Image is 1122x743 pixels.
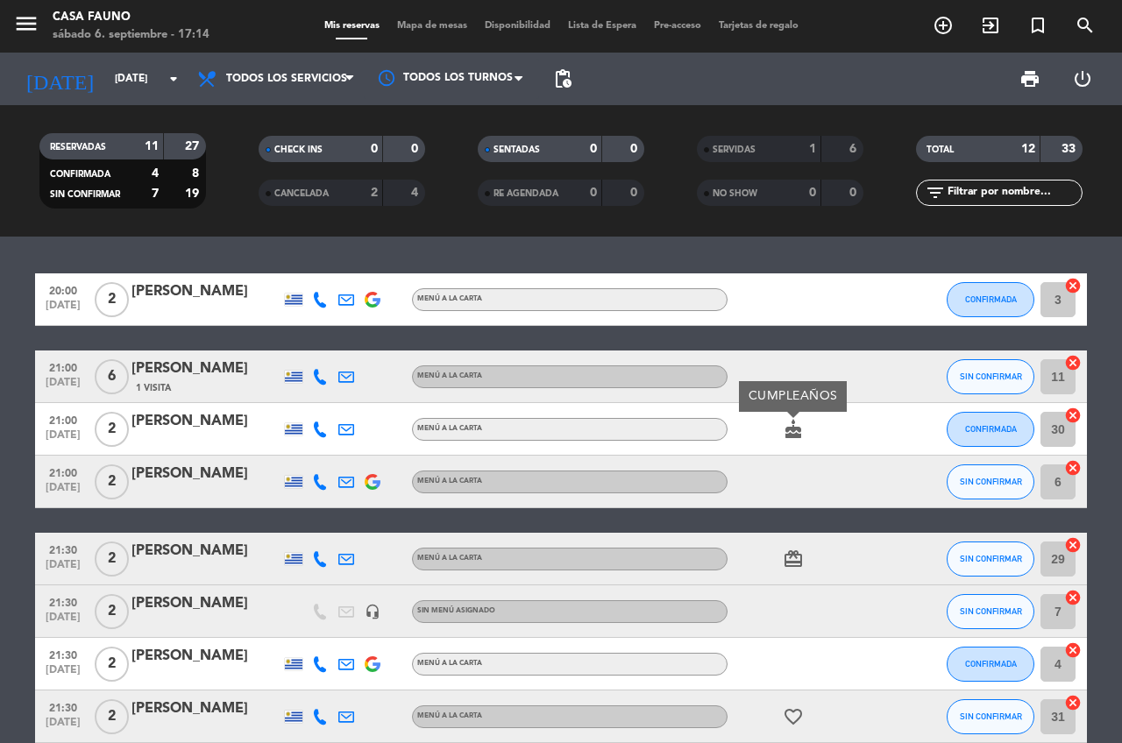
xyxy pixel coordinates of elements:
[927,145,954,154] span: TOTAL
[1019,68,1040,89] span: print
[411,143,422,155] strong: 0
[95,541,129,577] span: 2
[1075,15,1096,36] i: search
[152,188,159,200] strong: 7
[1064,536,1082,554] i: cancel
[1064,694,1082,711] i: cancel
[41,462,85,482] span: 21:00
[274,189,329,198] span: CANCELADA
[417,478,482,485] span: MENÚ A LA CARTA
[783,419,804,440] i: cake
[95,282,129,317] span: 2
[41,612,85,632] span: [DATE]
[710,21,807,31] span: Tarjetas de regalo
[417,295,482,302] span: MENÚ A LA CARTA
[947,594,1034,629] button: SIN CONFIRMAR
[947,359,1034,394] button: SIN CONFIRMAR
[131,463,280,485] div: [PERSON_NAME]
[960,554,1022,563] span: SIN CONFIRMAR
[192,167,202,180] strong: 8
[947,282,1034,317] button: CONFIRMADA
[1064,589,1082,606] i: cancel
[947,647,1034,682] button: CONFIRMADA
[145,140,159,152] strong: 11
[41,409,85,429] span: 21:00
[965,424,1017,434] span: CONFIRMADA
[41,559,85,579] span: [DATE]
[95,464,129,499] span: 2
[965,294,1017,304] span: CONFIRMADA
[1064,459,1082,477] i: cancel
[41,377,85,397] span: [DATE]
[41,357,85,377] span: 21:00
[1072,68,1093,89] i: power_settings_new
[783,706,804,727] i: favorite_border
[1062,143,1079,155] strong: 33
[417,712,482,719] span: MENÚ A LA CARTA
[947,541,1034,577] button: SIN CONFIRMAR
[960,477,1022,486] span: SIN CONFIRMAR
[809,187,816,199] strong: 0
[152,167,159,180] strong: 4
[417,372,482,379] span: MENÚ A LA CARTA
[136,381,171,395] span: 1 Visita
[41,697,85,717] span: 21:30
[1064,277,1082,294] i: cancel
[41,644,85,664] span: 21:30
[131,410,280,433] div: [PERSON_NAME]
[371,143,378,155] strong: 0
[559,21,645,31] span: Lista de Espera
[783,548,804,570] i: card_giftcard
[50,143,106,152] span: RESERVADAS
[494,145,540,154] span: SENTADAS
[131,540,280,563] div: [PERSON_NAME]
[41,429,85,449] span: [DATE]
[713,189,757,198] span: NO SHOW
[53,26,209,44] div: sábado 6. septiembre - 17:14
[1027,15,1048,36] i: turned_in_not
[630,143,641,155] strong: 0
[41,664,85,684] span: [DATE]
[365,604,380,619] i: headset_mic
[417,555,482,562] span: MENÚ A LA CARTA
[13,11,39,43] button: menu
[476,21,559,31] span: Disponibilidad
[388,21,476,31] span: Mapa de mesas
[41,482,85,502] span: [DATE]
[960,606,1022,616] span: SIN CONFIRMAR
[185,140,202,152] strong: 27
[494,189,558,198] span: RE AGENDADA
[50,190,120,199] span: SIN CONFIRMAR
[371,187,378,199] strong: 2
[53,9,209,26] div: Casa Fauno
[50,170,110,179] span: CONFIRMADA
[960,371,1022,381] span: SIN CONFIRMAR
[965,659,1017,669] span: CONFIRMADA
[95,359,129,394] span: 6
[13,60,106,98] i: [DATE]
[95,594,129,629] span: 2
[185,188,202,200] strong: 19
[41,300,85,320] span: [DATE]
[95,412,129,447] span: 2
[13,11,39,37] i: menu
[417,660,482,667] span: MENÚ A LA CARTA
[947,699,1034,734] button: SIN CONFIRMAR
[163,68,184,89] i: arrow_drop_down
[316,21,388,31] span: Mis reservas
[417,425,482,432] span: MENÚ A LA CARTA
[417,607,495,614] span: Sin menú asignado
[95,647,129,682] span: 2
[41,717,85,737] span: [DATE]
[95,699,129,734] span: 2
[947,464,1034,499] button: SIN CONFIRMAR
[41,539,85,559] span: 21:30
[590,187,597,199] strong: 0
[1056,53,1109,105] div: LOG OUT
[849,143,860,155] strong: 6
[947,412,1034,447] button: CONFIRMADA
[809,143,816,155] strong: 1
[713,145,756,154] span: SERVIDAS
[630,187,641,199] strong: 0
[41,280,85,300] span: 20:00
